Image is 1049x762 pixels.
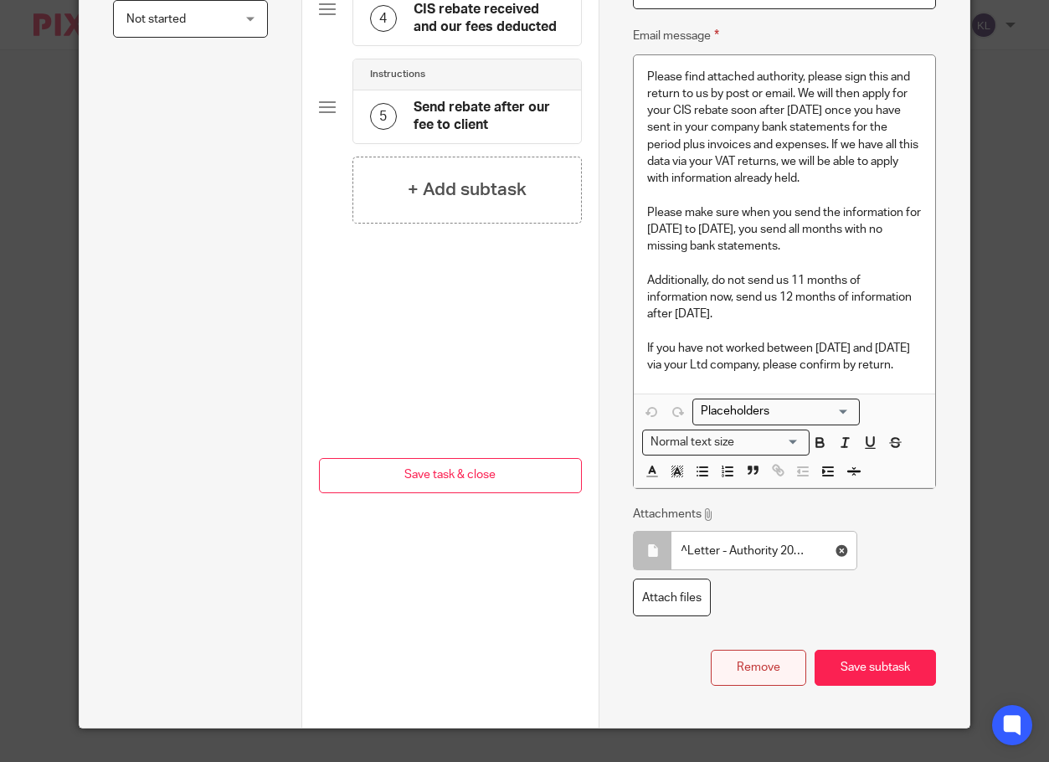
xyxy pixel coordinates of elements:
button: Save subtask [815,650,936,686]
p: Attachments [633,506,714,523]
input: Search for option [739,434,800,451]
input: Search for option [695,403,850,420]
p: Please find attached authority, please sign this and return to us by post or email. We will then ... [647,69,922,188]
button: Remove [711,650,806,686]
p: ^Letter - Authority 2024.docx [681,543,805,559]
div: 4 [370,5,397,32]
p: If you have not worked between [DATE] and [DATE] via your Ltd company, please confirm by return. [647,340,922,374]
label: Attach files [633,579,711,616]
h4: Send rebate after our fee to client [414,99,564,135]
button: Save task & close [319,458,582,494]
div: Placeholders [692,399,860,425]
p: Please make sure when you send the information for [DATE] to [DATE], you send all months with no ... [647,204,922,255]
h4: CIS rebate received and our fees deducted [414,1,564,37]
h4: Instructions [370,68,425,81]
div: Search for option [642,430,810,456]
div: 5 [370,103,397,130]
h4: + Add subtask [408,177,527,203]
div: Remove [836,532,848,569]
p: Additionally, do not send us 11 months of information now, send us 12 months of information after... [647,272,922,323]
span: Normal text size [646,434,738,451]
div: Search for option [692,399,860,425]
span: Not started [126,13,186,25]
div: Text styles [642,430,810,456]
label: Email message [633,26,719,45]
